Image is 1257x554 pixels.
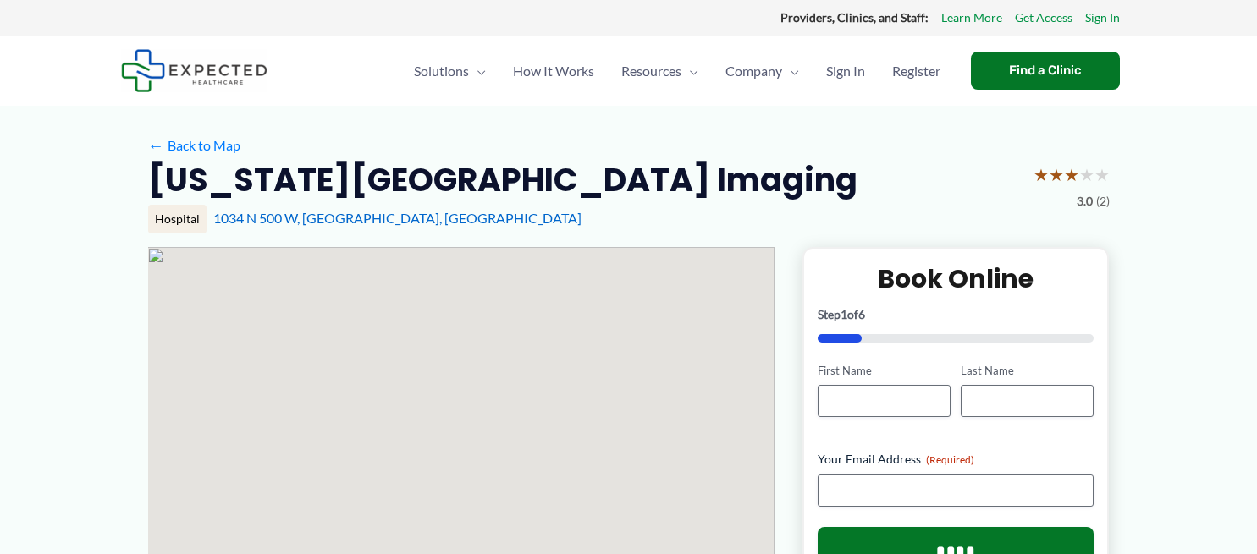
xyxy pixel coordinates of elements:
[926,453,974,466] span: (Required)
[961,363,1094,379] label: Last Name
[469,41,486,101] span: Menu Toggle
[499,41,608,101] a: How It Works
[148,137,164,153] span: ←
[148,205,207,233] div: Hospital
[725,41,782,101] span: Company
[1079,159,1094,190] span: ★
[148,159,857,200] h2: [US_STATE][GEOGRAPHIC_DATA] Imaging
[148,133,240,158] a: ←Back to Map
[1064,159,1079,190] span: ★
[841,307,847,321] span: 1
[780,10,929,25] strong: Providers, Clinics, and Staff:
[121,49,267,92] img: Expected Healthcare Logo - side, dark font, small
[892,41,940,101] span: Register
[971,52,1120,90] a: Find a Clinic
[400,41,499,101] a: SolutionsMenu Toggle
[818,262,1094,295] h2: Book Online
[941,7,1002,29] a: Learn More
[414,41,469,101] span: Solutions
[712,41,813,101] a: CompanyMenu Toggle
[213,210,582,226] a: 1034 N 500 W, [GEOGRAPHIC_DATA], [GEOGRAPHIC_DATA]
[858,307,865,321] span: 6
[818,451,1094,468] label: Your Email Address
[1034,159,1049,190] span: ★
[818,363,951,379] label: First Name
[1077,190,1093,212] span: 3.0
[513,41,594,101] span: How It Works
[621,41,681,101] span: Resources
[818,309,1094,321] p: Step of
[826,41,865,101] span: Sign In
[1094,159,1110,190] span: ★
[782,41,799,101] span: Menu Toggle
[608,41,712,101] a: ResourcesMenu Toggle
[879,41,954,101] a: Register
[813,41,879,101] a: Sign In
[1096,190,1110,212] span: (2)
[681,41,698,101] span: Menu Toggle
[400,41,954,101] nav: Primary Site Navigation
[1015,7,1072,29] a: Get Access
[1085,7,1120,29] a: Sign In
[1049,159,1064,190] span: ★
